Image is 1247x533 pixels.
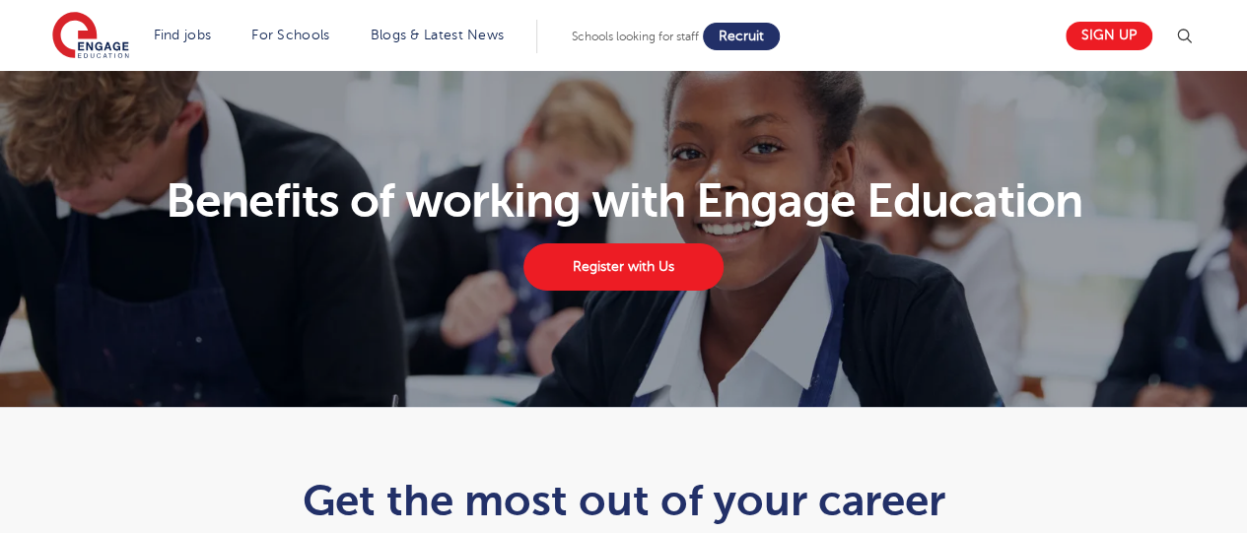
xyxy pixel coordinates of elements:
h1: Get the most out of your career [140,476,1107,525]
a: Register with Us [523,243,723,291]
a: Recruit [703,23,780,50]
span: Schools looking for staff [572,30,699,43]
h1: Benefits of working with Engage Education [40,177,1207,225]
a: For Schools [251,28,329,42]
a: Find jobs [154,28,212,42]
span: Recruit [719,29,764,43]
a: Sign up [1066,22,1152,50]
a: Blogs & Latest News [371,28,505,42]
img: Engage Education [52,12,129,61]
